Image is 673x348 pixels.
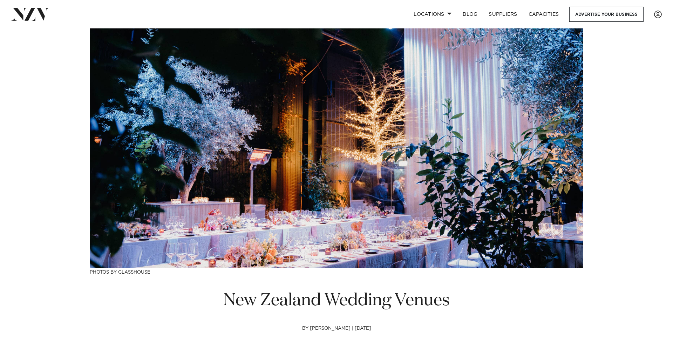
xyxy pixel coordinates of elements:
[90,28,583,268] img: New Zealand Wedding Venues
[483,7,523,22] a: SUPPLIERS
[457,7,483,22] a: BLOG
[11,8,49,20] img: nzv-logo.png
[569,7,644,22] a: Advertise your business
[523,7,565,22] a: Capacities
[217,290,456,312] h1: New Zealand Wedding Venues
[90,268,583,275] h3: Photos by Glasshouse
[408,7,457,22] a: Locations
